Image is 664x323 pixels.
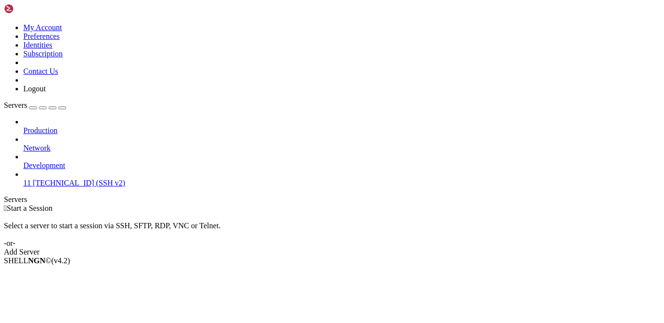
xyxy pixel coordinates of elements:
a: Contact Us [23,67,58,75]
div: Select a server to start a session via SSH, SFTP, RDP, VNC or Telnet. -or- [4,213,660,248]
span: Network [23,144,51,152]
span: 11 [23,179,31,187]
a: Development [23,161,660,170]
a: Identities [23,41,52,49]
li: Network [23,135,660,153]
img: Shellngn [4,4,60,14]
a: Subscription [23,50,63,58]
div: Servers [4,195,660,204]
span: [TECHNICAL_ID] (SSH v2) [33,179,125,187]
div: Add Server [4,248,660,256]
li: Development [23,153,660,170]
span: Production [23,126,57,135]
a: My Account [23,23,62,32]
b: NGN [28,256,46,265]
a: Network [23,144,660,153]
span: Start a Session [7,204,52,212]
li: Production [23,118,660,135]
a: Logout [23,85,46,93]
span:  [4,204,7,212]
a: Servers [4,101,66,109]
span: Servers [4,101,27,109]
a: Preferences [23,32,60,40]
span: 4.2.0 [52,256,70,265]
li: 11 [TECHNICAL_ID] (SSH v2) [23,170,660,187]
a: Production [23,126,660,135]
a: 11 [TECHNICAL_ID] (SSH v2) [23,179,660,187]
span: Development [23,161,65,170]
span: SHELL © [4,256,70,265]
